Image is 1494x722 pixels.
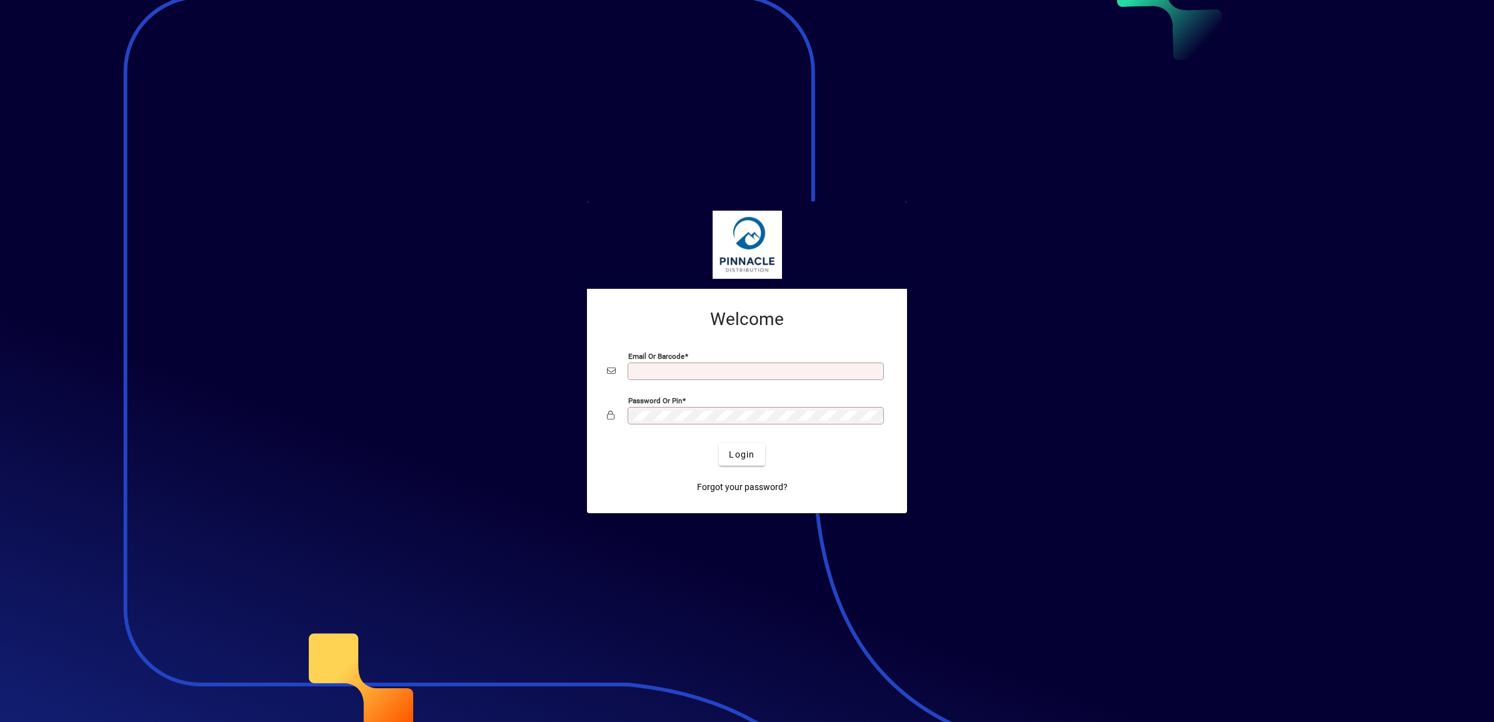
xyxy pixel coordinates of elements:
span: Login [729,448,755,461]
span: Forgot your password? [697,481,788,494]
a: Forgot your password? [692,476,793,498]
mat-label: Password or Pin [628,396,682,405]
mat-label: Email or Barcode [628,352,684,361]
button: Login [719,443,765,466]
h2: Welcome [607,309,887,330]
